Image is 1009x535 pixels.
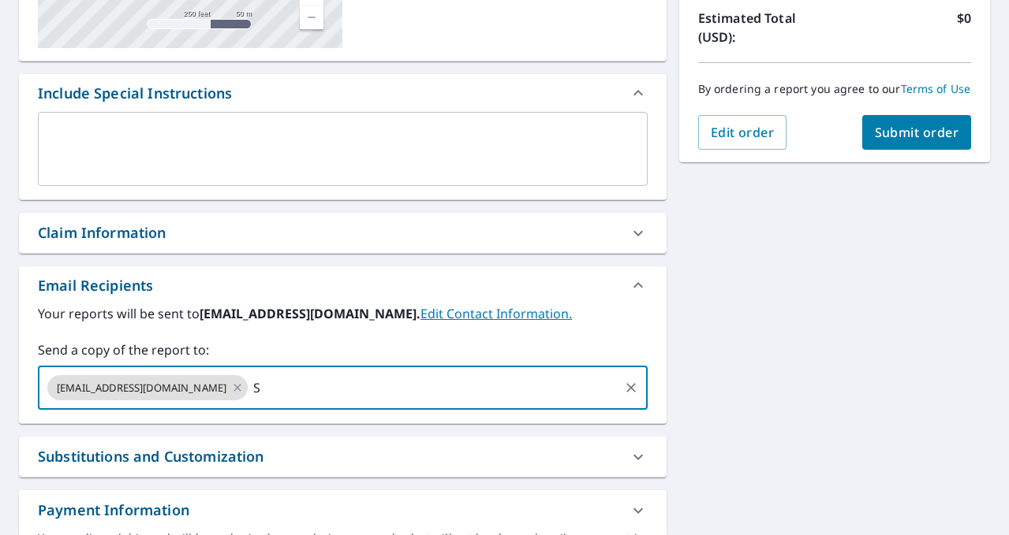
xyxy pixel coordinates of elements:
div: Email Recipients [19,266,667,304]
label: Send a copy of the report to: [38,340,648,359]
div: Include Special Instructions [38,83,232,104]
span: [EMAIL_ADDRESS][DOMAIN_NAME] [47,381,236,396]
a: EditContactInfo [420,305,572,322]
div: [EMAIL_ADDRESS][DOMAIN_NAME] [47,375,248,400]
div: Claim Information [38,222,166,243]
button: Clear [620,377,642,399]
div: Substitutions and Customization [38,446,264,467]
span: Submit order [875,124,959,141]
div: Payment Information [38,500,189,521]
label: Your reports will be sent to [38,304,648,323]
button: Edit order [698,115,787,150]
span: Edit order [711,124,775,141]
p: $0 [957,9,971,46]
a: Current Level 17, Zoom Out [300,6,323,29]
p: By ordering a report you agree to our [698,82,971,96]
div: Claim Information [19,213,667,253]
div: Include Special Instructions [19,74,667,112]
div: Payment Information [19,490,667,530]
a: Terms of Use [901,81,971,96]
div: Email Recipients [38,275,153,296]
b: [EMAIL_ADDRESS][DOMAIN_NAME]. [200,305,420,322]
button: Submit order [862,115,972,150]
p: Estimated Total (USD): [698,9,835,46]
div: Substitutions and Customization [19,437,667,477]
